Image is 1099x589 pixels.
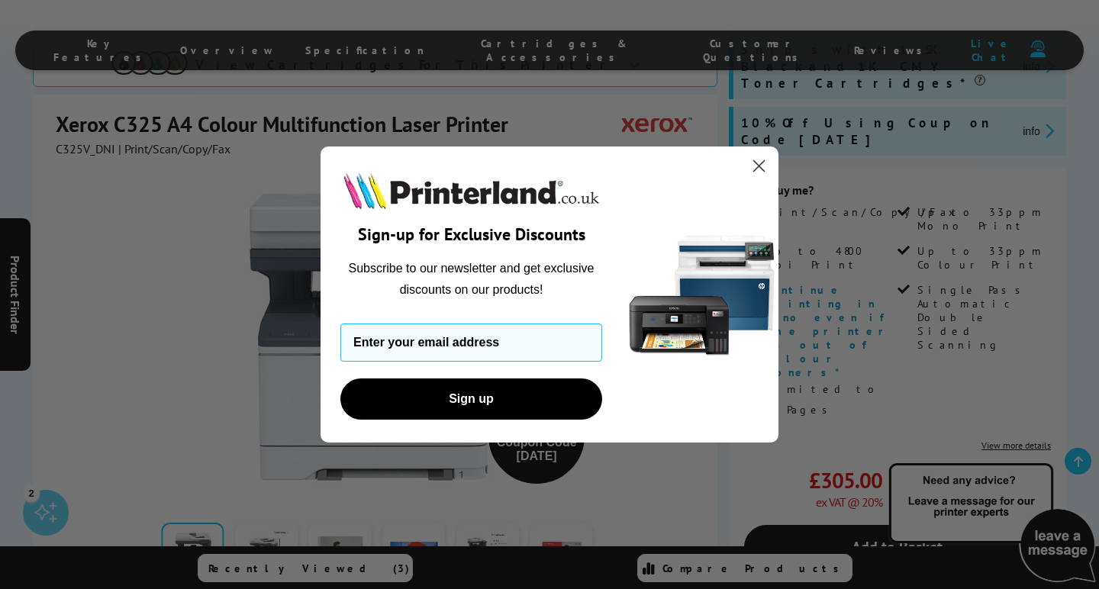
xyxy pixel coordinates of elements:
button: Close dialog [746,153,772,179]
input: Enter your email address [340,323,602,362]
img: Printerland.co.uk [340,169,602,212]
img: 5290a21f-4df8-4860-95f4-ea1e8d0e8904.png [626,146,778,443]
button: Sign up [340,378,602,420]
span: Sign-up for Exclusive Discounts [358,224,585,245]
span: Subscribe to our newsletter and get exclusive discounts on our products! [349,262,595,296]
